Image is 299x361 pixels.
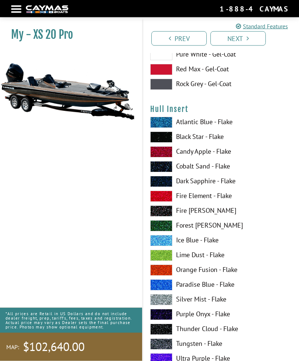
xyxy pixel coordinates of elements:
[150,50,292,61] label: Pure White - Gel-Coat
[150,117,292,128] label: Atlantic Blue - Flake
[150,324,292,335] label: Thunder Cloud - Flake
[150,309,292,320] label: Purple Onyx - Flake
[150,265,292,276] label: Orange Fusion - Flake
[23,339,85,355] span: $102,640.00
[150,280,292,291] label: Paradise Blue - Flake
[150,221,292,232] label: Forest [PERSON_NAME]
[220,4,288,14] div: 1-888-4CAYMAS
[150,250,292,261] label: Lime Dust - Flake
[150,191,292,202] label: Fire Element - Flake
[150,64,292,75] label: Red Max - Gel-Coat
[6,308,137,333] p: *All prices are Retail in US Dollars and do not include dealer freight, prep, tariffs, fees, taxe...
[150,79,292,90] label: Rock Grey - Gel-Coat
[150,235,292,246] label: Ice Blue - Flake
[6,343,19,351] span: MAP:
[210,31,266,46] a: Next
[150,147,292,158] label: Candy Apple - Flake
[149,30,299,46] ul: Pagination
[150,206,292,217] label: Fire [PERSON_NAME]
[150,176,292,187] label: Dark Sapphire - Flake
[150,294,292,306] label: Silver Mist - Flake
[150,339,292,350] label: Tungsten - Flake
[236,22,288,31] a: Standard Features
[150,161,292,173] label: Cobalt Sand - Flake
[150,132,292,143] label: Black Star - Flake
[11,28,124,41] h1: My - XS 20 Pro
[150,105,292,114] h4: Hull Insert
[26,6,68,13] img: white-logo-c9c8dbefe5ff5ceceb0f0178aa75bf4bb51f6bca0971e226c86eb53dfe498488.png
[151,31,207,46] a: Prev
